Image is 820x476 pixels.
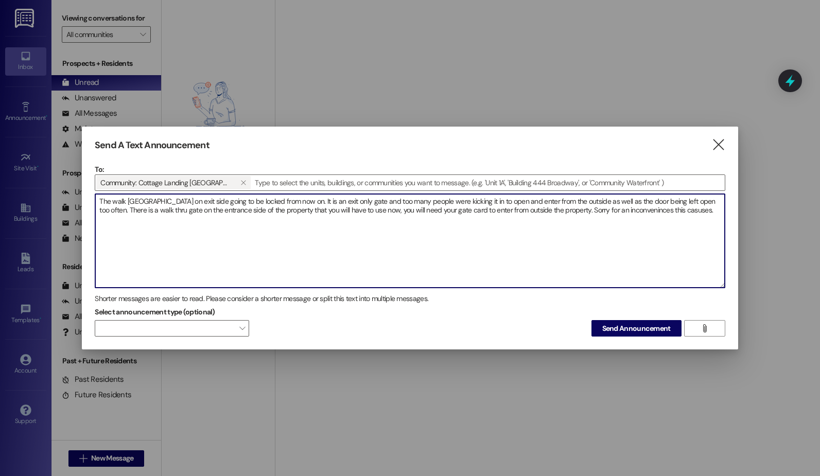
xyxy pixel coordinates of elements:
span: Send Announcement [602,323,671,334]
h3: Send A Text Announcement [95,139,209,151]
i:  [711,139,725,150]
span: Community: Cottage Landing Lafayette [100,176,231,189]
button: Community: Cottage Landing Lafayette [235,176,251,189]
textarea: The walk [GEOGRAPHIC_DATA] on exit side going to be locked from now on. It is an exit only gate a... [95,194,724,288]
i:  [240,179,246,187]
button: Send Announcement [591,320,682,337]
div: The walk [GEOGRAPHIC_DATA] on exit side going to be locked from now on. It is an exit only gate a... [95,193,725,288]
input: Type to select the units, buildings, or communities you want to message. (e.g. 'Unit 1A', 'Buildi... [252,175,724,190]
div: Shorter messages are easier to read. Please consider a shorter message or split this text into mu... [95,293,725,304]
label: Select announcement type (optional) [95,304,215,320]
p: To: [95,164,725,174]
i:  [701,324,708,332]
